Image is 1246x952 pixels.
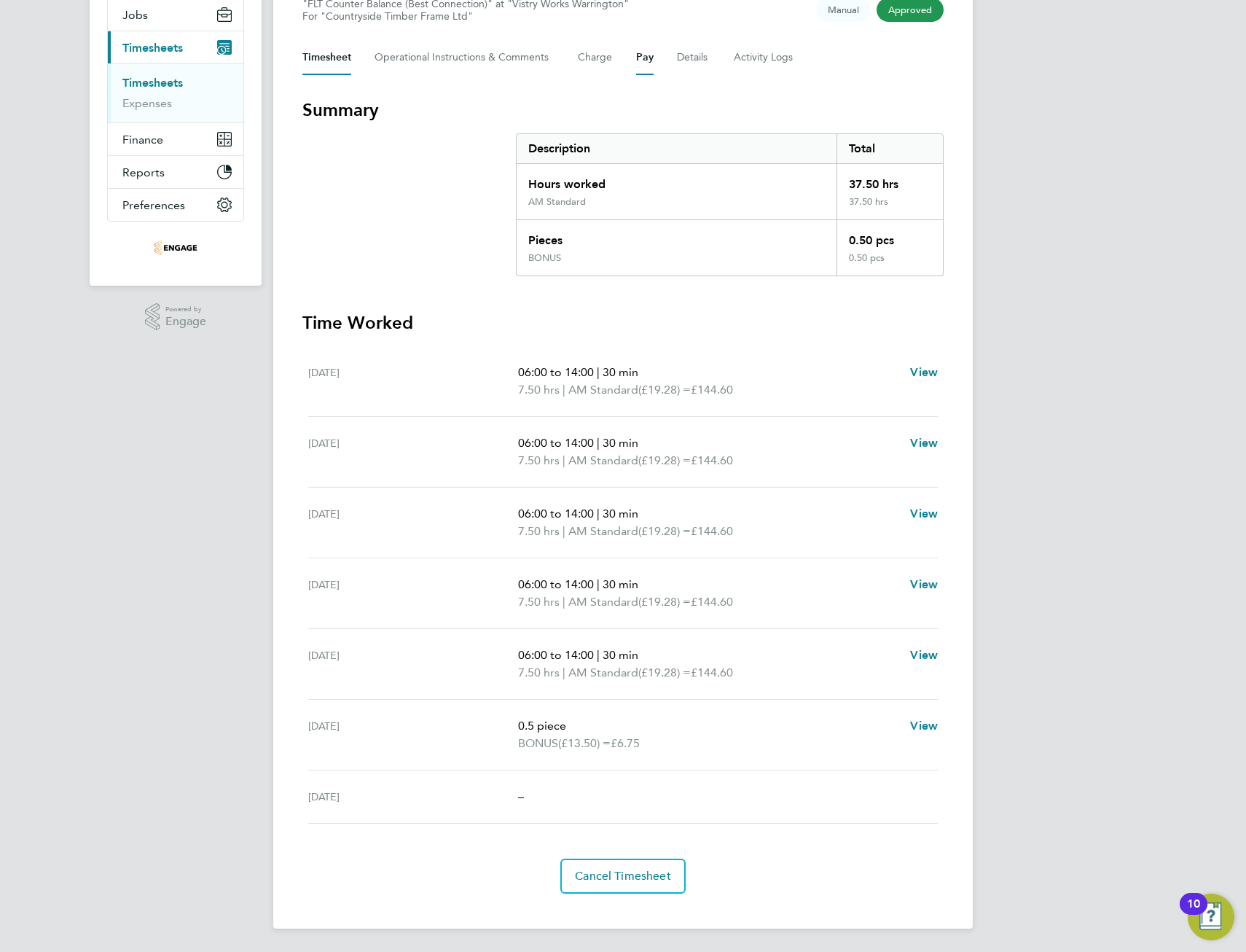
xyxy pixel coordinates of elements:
[308,505,518,540] div: [DATE]
[563,666,565,679] span: |
[308,647,518,682] div: [DATE]
[691,453,733,467] span: £144.60
[611,736,640,750] span: £6.75
[302,10,629,23] div: For "Countryside Timber Frame Ltd"
[563,524,565,538] span: |
[638,453,691,467] span: (£19.28) =
[910,436,938,450] span: View
[122,41,183,55] span: Timesheets
[122,165,165,179] span: Reports
[558,736,611,750] span: (£13.50) =
[910,719,938,733] span: View
[518,789,524,803] span: –
[122,198,185,212] span: Preferences
[308,576,518,611] div: [DATE]
[518,717,898,735] p: 0.5 piece
[518,595,560,609] span: 7.50 hrs
[563,453,565,467] span: |
[563,595,565,609] span: |
[691,595,733,609] span: £144.60
[568,381,638,399] span: AM Standard
[836,164,943,196] div: 37.50 hrs
[145,303,207,331] a: Powered byEngage
[568,452,638,469] span: AM Standard
[1188,894,1234,940] button: Open Resource Center, 10 new notifications
[302,98,944,122] h3: Summary
[302,311,944,335] h3: Time Worked
[836,134,943,163] div: Total
[560,859,686,894] button: Cancel Timesheet
[108,156,243,188] button: Reports
[518,383,560,397] span: 7.50 hrs
[910,648,938,662] span: View
[108,63,243,122] div: Timesheets
[910,505,938,523] a: View
[568,523,638,540] span: AM Standard
[638,383,691,397] span: (£19.28) =
[518,648,594,662] span: 06:00 to 14:00
[910,647,938,664] a: View
[603,507,638,520] span: 30 min
[518,453,560,467] span: 7.50 hrs
[108,123,243,155] button: Finance
[528,196,586,208] div: AM Standard
[578,40,613,75] button: Charge
[308,364,518,399] div: [DATE]
[518,735,558,752] span: BONUS
[597,577,600,591] span: |
[108,189,243,221] button: Preferences
[518,365,594,379] span: 06:00 to 14:00
[517,134,836,163] div: Description
[597,507,600,520] span: |
[122,76,183,90] a: Timesheets
[518,507,594,520] span: 06:00 to 14:00
[910,434,938,452] a: View
[638,666,691,679] span: (£19.28) =
[122,96,172,110] a: Expenses
[165,316,206,328] span: Engage
[302,98,944,894] section: Timesheet
[568,664,638,682] span: AM Standard
[836,252,943,276] div: 0.50 pcs
[910,365,938,379] span: View
[375,40,555,75] button: Operational Instructions & Comments
[107,236,244,260] a: Go to home page
[836,196,943,219] div: 37.50 hrs
[597,648,600,662] span: |
[691,666,733,679] span: £144.60
[563,383,565,397] span: |
[308,788,518,805] div: [DATE]
[910,577,938,591] span: View
[910,576,938,593] a: View
[1187,904,1200,923] div: 10
[302,40,351,75] button: Timesheet
[836,220,943,252] div: 0.50 pcs
[308,434,518,469] div: [DATE]
[165,303,206,316] span: Powered by
[677,40,710,75] button: Details
[597,365,600,379] span: |
[575,869,671,883] span: Cancel Timesheet
[518,436,594,450] span: 06:00 to 14:00
[597,436,600,450] span: |
[517,220,836,252] div: Pieces
[528,252,561,264] div: BONUS
[691,383,733,397] span: £144.60
[910,507,938,520] span: View
[308,717,518,752] div: [DATE]
[518,524,560,538] span: 7.50 hrs
[516,133,944,276] div: Summary
[122,8,148,22] span: Jobs
[638,524,691,538] span: (£19.28) =
[603,436,638,450] span: 30 min
[638,595,691,609] span: (£19.28) =
[910,717,938,735] a: View
[910,364,938,381] a: View
[517,164,836,196] div: Hours worked
[636,40,654,75] button: Pay
[568,593,638,611] span: AM Standard
[108,31,243,63] button: Timesheets
[154,236,197,260] img: thebestconnection-logo-retina.png
[734,40,795,75] button: Activity Logs
[518,577,594,591] span: 06:00 to 14:00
